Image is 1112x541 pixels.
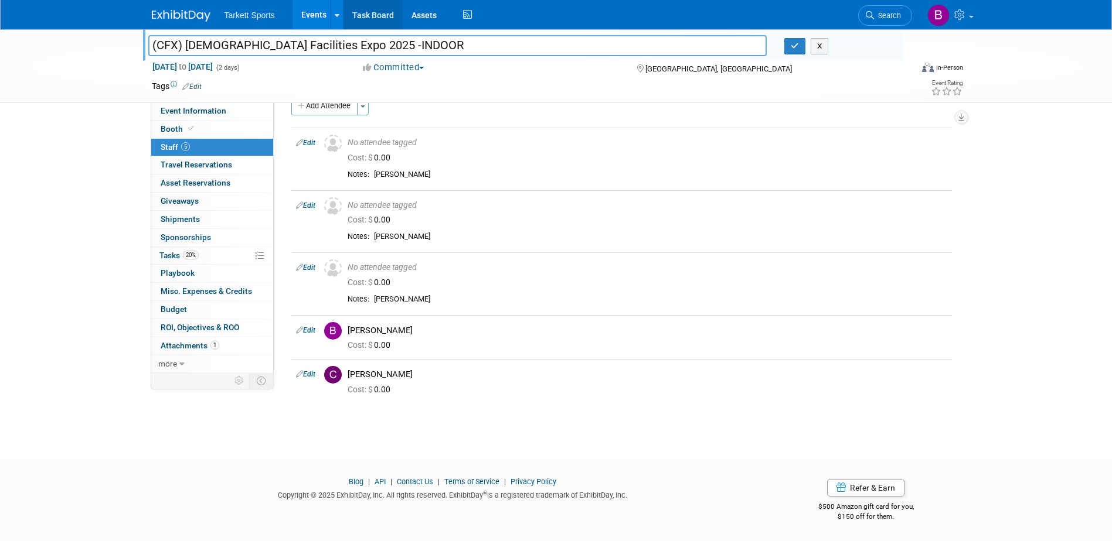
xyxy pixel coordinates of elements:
a: Shipments [151,211,273,228]
button: X [811,38,829,54]
span: | [365,477,373,486]
span: [GEOGRAPHIC_DATA], [GEOGRAPHIC_DATA] [645,64,792,73]
a: Terms of Service [444,477,499,486]
div: No attendee tagged [348,138,947,148]
a: Budget [151,301,273,319]
a: Refer & Earn [827,479,904,497]
img: Unassigned-User-Icon.png [324,197,342,215]
a: Tasks20% [151,247,273,265]
span: Cost: $ [348,340,374,350]
span: | [435,477,443,486]
span: | [387,477,395,486]
a: Edit [296,139,315,147]
a: Travel Reservations [151,156,273,174]
img: Unassigned-User-Icon.png [324,135,342,152]
a: Search [858,5,912,26]
span: Cost: $ [348,215,374,224]
img: B.jpg [324,322,342,340]
span: 0.00 [348,340,395,350]
span: Booth [161,124,196,133]
span: Giveaways [161,196,199,206]
i: Booth reservation complete [188,125,194,132]
span: Event Information [161,106,226,115]
a: Blog [349,477,363,486]
sup: ® [483,490,487,497]
a: Sponsorships [151,229,273,246]
a: Edit [182,83,202,91]
span: | [501,477,509,486]
div: No attendee tagged [348,200,947,211]
div: $150 off for them. [771,512,961,522]
span: Budget [161,304,187,314]
span: more [158,359,177,368]
div: [PERSON_NAME] [374,170,947,180]
span: Tarkett Sports [225,11,275,20]
span: 0.00 [348,385,395,394]
div: No attendee tagged [348,262,947,273]
span: Search [874,11,901,20]
span: Playbook [161,268,195,278]
span: 0.00 [348,153,395,162]
div: Notes: [348,295,369,304]
a: Edit [296,370,315,378]
a: Asset Reservations [151,174,273,192]
div: [PERSON_NAME] [374,295,947,304]
a: API [375,477,386,486]
span: Travel Reservations [161,160,232,169]
img: C.jpg [324,366,342,384]
span: 5 [181,142,190,151]
div: Copyright © 2025 ExhibitDay, Inc. All rights reserved. ExhibitDay is a registered trademark of Ex... [152,487,754,501]
span: Tasks [159,251,199,260]
a: Event Information [151,102,273,120]
button: Add Attendee [291,97,358,115]
span: ROI, Objectives & ROO [161,323,239,332]
a: Booth [151,121,273,138]
td: Tags [152,80,202,92]
button: Committed [359,61,429,74]
div: [PERSON_NAME] [348,325,947,336]
a: Playbook [151,265,273,282]
span: to [177,62,188,71]
div: Notes: [348,232,369,241]
div: In-Person [936,63,963,72]
div: Event Format [843,61,964,78]
span: Sponsorships [161,232,211,242]
td: Personalize Event Tab Strip [229,373,250,388]
div: [PERSON_NAME] [348,369,947,380]
a: Contact Us [397,477,433,486]
a: Staff5 [151,139,273,156]
span: Cost: $ [348,153,374,162]
img: Bryson Hopper [927,4,950,26]
div: Event Rating [931,80,963,86]
a: Privacy Policy [511,477,556,486]
span: Cost: $ [348,385,374,394]
img: Format-Inperson.png [922,63,934,72]
a: Attachments1 [151,337,273,355]
a: ROI, Objectives & ROO [151,319,273,337]
span: Misc. Expenses & Credits [161,286,252,296]
td: Toggle Event Tabs [249,373,273,388]
span: Staff [161,142,190,152]
img: Unassigned-User-Icon.png [324,259,342,277]
span: Attachments [161,341,219,350]
span: 20% [183,251,199,259]
img: ExhibitDay [152,10,210,22]
a: Giveaways [151,193,273,210]
span: Asset Reservations [161,178,230,187]
span: 1 [210,341,219,350]
div: [PERSON_NAME] [374,232,947,242]
div: $500 Amazon gift card for you, [771,494,961,521]
a: Edit [296,201,315,210]
span: 0.00 [348,215,395,224]
a: Misc. Expenses & Credits [151,283,273,300]
span: Shipments [161,214,200,224]
a: Edit [296,263,315,272]
span: (2 days) [215,64,240,71]
a: more [151,355,273,373]
div: Notes: [348,170,369,179]
span: Cost: $ [348,278,374,287]
span: 0.00 [348,278,395,287]
span: [DATE] [DATE] [152,61,213,72]
a: Edit [296,326,315,334]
